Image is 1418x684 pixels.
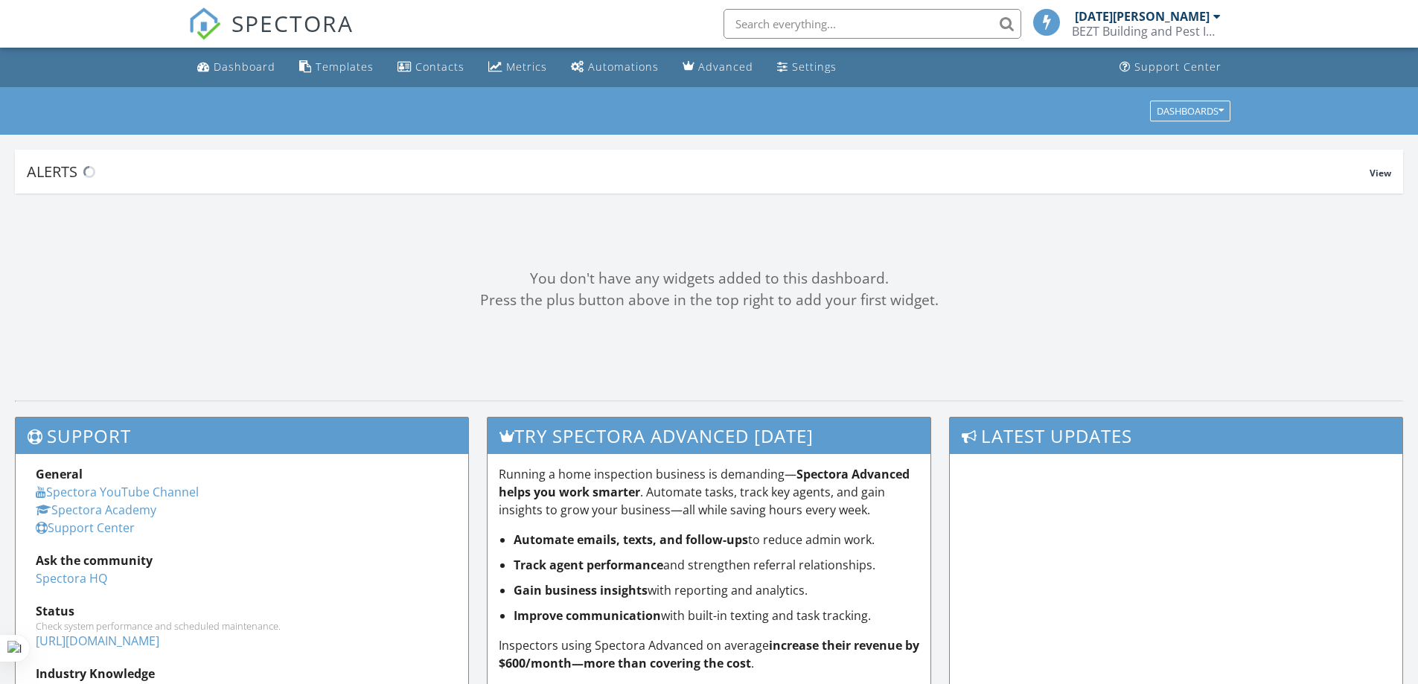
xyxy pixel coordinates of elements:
li: to reduce admin work. [514,531,920,549]
strong: Gain business insights [514,582,648,598]
p: Inspectors using Spectora Advanced on average . [499,636,920,672]
a: Spectora HQ [36,570,107,586]
strong: Spectora Advanced helps you work smarter [499,466,910,500]
div: Advanced [698,60,753,74]
div: Metrics [506,60,547,74]
span: View [1370,167,1391,179]
a: Dashboard [191,54,281,81]
a: [URL][DOMAIN_NAME] [36,633,159,649]
div: Press the plus button above in the top right to add your first widget. [15,290,1403,311]
h3: Support [16,418,468,454]
p: Running a home inspection business is demanding— . Automate tasks, track key agents, and gain ins... [499,465,920,519]
a: Metrics [482,54,553,81]
a: Advanced [677,54,759,81]
div: Automations [588,60,659,74]
a: Settings [771,54,843,81]
li: with built-in texting and task tracking. [514,607,920,624]
div: Contacts [415,60,464,74]
strong: Automate emails, texts, and follow-ups [514,531,748,548]
div: Industry Knowledge [36,665,448,683]
div: Alerts [27,162,1370,182]
a: Support Center [36,520,135,536]
a: SPECTORA [188,20,354,51]
div: Ask the community [36,552,448,569]
div: Dashboards [1157,106,1224,116]
img: The Best Home Inspection Software - Spectora [188,7,221,40]
div: Dashboard [214,60,275,74]
a: Contacts [392,54,470,81]
strong: Improve communication [514,607,661,624]
h3: Try spectora advanced [DATE] [488,418,931,454]
strong: increase their revenue by $600/month—more than covering the cost [499,637,919,671]
div: BEZT Building and Pest Inspections Victoria [1072,24,1221,39]
div: Templates [316,60,374,74]
h3: Latest Updates [950,418,1402,454]
div: Status [36,602,448,620]
div: Settings [792,60,837,74]
li: and strengthen referral relationships. [514,556,920,574]
div: [DATE][PERSON_NAME] [1075,9,1210,24]
a: Automations (Basic) [565,54,665,81]
input: Search everything... [724,9,1021,39]
button: Dashboards [1150,100,1230,121]
strong: Track agent performance [514,557,663,573]
strong: General [36,466,83,482]
li: with reporting and analytics. [514,581,920,599]
div: Support Center [1134,60,1221,74]
a: Templates [293,54,380,81]
a: Spectora Academy [36,502,156,518]
a: Spectora YouTube Channel [36,484,199,500]
div: Check system performance and scheduled maintenance. [36,620,448,632]
a: Support Center [1114,54,1227,81]
div: You don't have any widgets added to this dashboard. [15,268,1403,290]
span: SPECTORA [231,7,354,39]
